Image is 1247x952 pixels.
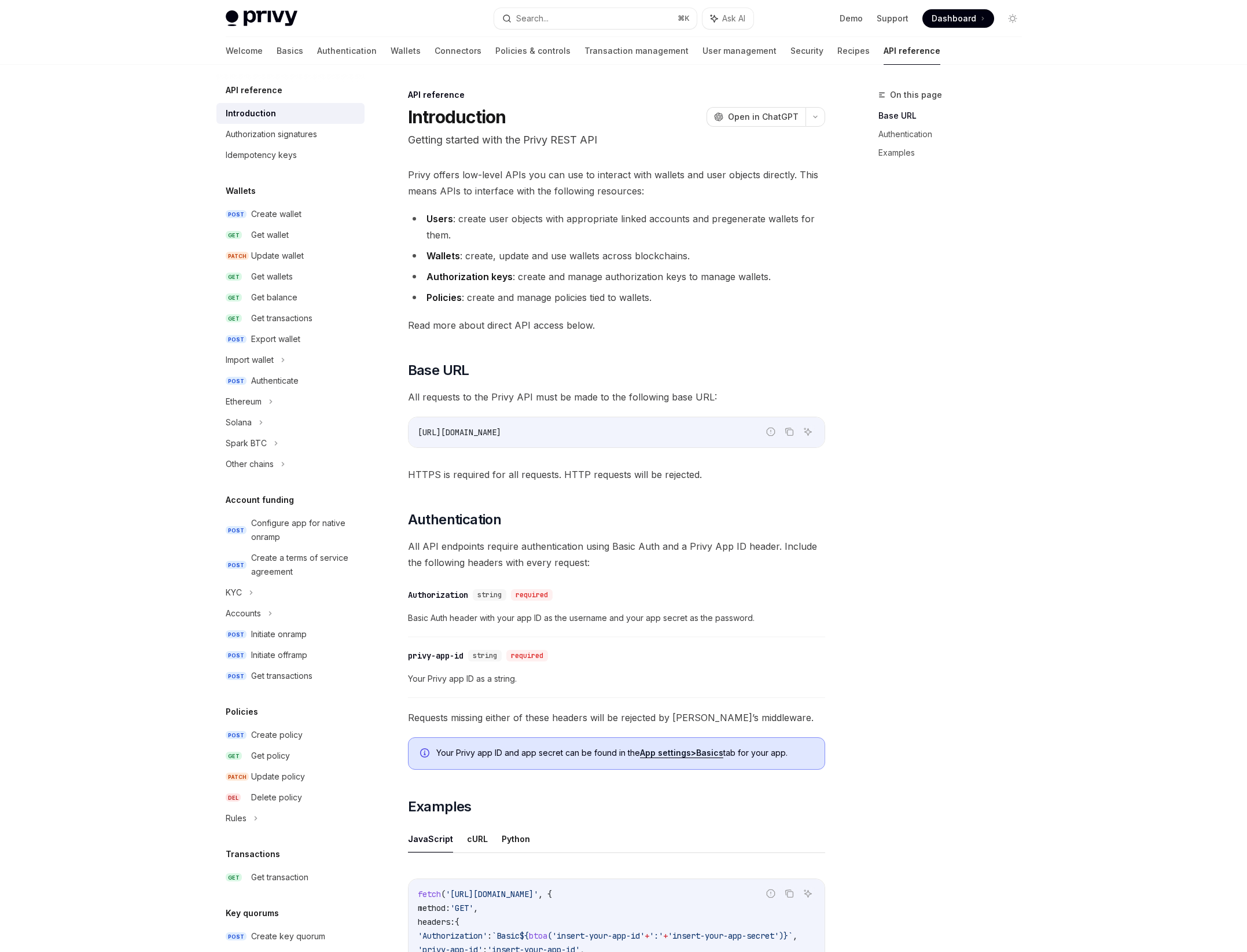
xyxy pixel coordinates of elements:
a: Welcome [226,37,263,65]
span: POST [226,630,247,639]
h5: Policies [226,705,258,719]
span: string [473,651,497,660]
span: GET [226,314,242,323]
span: POST [226,526,247,535]
span: Read more about direct API access below. [408,317,825,333]
a: PATCHUpdate policy [216,766,365,787]
button: Copy the contents from the code block [782,424,797,439]
span: ) [779,931,783,941]
span: On this page [890,88,942,102]
button: Ask AI [702,8,753,29]
a: POSTInitiate onramp [216,624,365,645]
span: , [473,903,478,913]
div: Update policy [251,770,305,784]
span: POST [226,210,247,219]
div: Delete policy [251,791,302,804]
strong: Basics [696,748,723,758]
span: 'insert-your-app-id' [552,931,645,941]
div: Accounts [226,607,261,620]
span: POST [226,561,247,569]
a: Connectors [435,37,481,65]
a: POSTGet transactions [216,666,365,686]
span: btoa [529,931,547,941]
div: Introduction [226,106,276,120]
a: PATCHUpdate wallet [216,245,365,266]
a: Base URL [878,106,1031,125]
a: POSTAuthenticate [216,370,365,391]
span: GET [226,231,242,240]
a: POSTInitiate offramp [216,645,365,666]
span: 'Authorization' [418,931,487,941]
div: Create wallet [251,207,301,221]
span: Open in ChatGPT [728,111,799,123]
span: POST [226,335,247,344]
button: Python [502,825,530,852]
div: Get transactions [251,311,312,325]
a: POSTExport wallet [216,329,365,350]
button: Toggle dark mode [1003,9,1022,28]
span: Basic Auth header with your app ID as the username and your app secret as the password. [408,611,825,625]
div: API reference [408,89,825,101]
span: GET [226,873,242,882]
span: Ask AI [722,13,745,24]
span: GET [226,752,242,760]
strong: Policies [426,292,462,303]
h5: Key quorums [226,906,279,920]
li: : create, update and use wallets across blockchains. [408,248,825,264]
a: Authentication [317,37,377,65]
span: PATCH [226,773,249,781]
div: Get transactions [251,669,312,683]
span: Your Privy app ID and app secret can be found in the tab for your app. [436,747,813,759]
span: Examples [408,797,472,816]
span: HTTPS is required for all requests. HTTP requests will be rejected. [408,466,825,483]
div: Idempotency keys [226,148,297,162]
a: Authorization signatures [216,124,365,145]
span: , [793,931,797,941]
a: DELDelete policy [216,787,365,808]
div: Authorization signatures [226,127,317,141]
a: GETGet balance [216,287,365,308]
div: required [506,650,548,661]
button: Ask AI [800,424,815,439]
span: , { [538,889,552,899]
span: POST [226,731,247,740]
span: ⌘ K [678,14,690,23]
h5: API reference [226,83,282,97]
a: API reference [884,37,940,65]
div: Create key quorum [251,929,325,943]
div: Get wallets [251,270,293,284]
span: 'insert-your-app-secret' [668,931,779,941]
a: POSTConfigure app for native onramp [216,513,365,547]
span: POST [226,672,247,681]
a: App settings>Basics [640,748,723,758]
span: GET [226,273,242,281]
div: Get balance [251,291,297,304]
div: Authenticate [251,374,299,388]
a: Idempotency keys [216,145,365,166]
div: Import wallet [226,353,274,367]
a: Support [877,13,908,24]
span: ` [788,931,793,941]
a: Wallets [391,37,421,65]
button: Report incorrect code [763,424,778,439]
span: Your Privy app ID as a string. [408,672,825,686]
button: Report incorrect code [763,886,778,901]
strong: Users [426,213,453,225]
span: headers: [418,917,455,927]
div: Update wallet [251,249,304,263]
a: POSTCreate policy [216,725,365,745]
a: Policies & controls [495,37,571,65]
a: GETGet wallets [216,266,365,287]
div: Search... [516,12,549,25]
strong: Wallets [426,250,460,262]
li: : create user objects with appropriate linked accounts and pregenerate wallets for them. [408,211,825,243]
a: Dashboard [922,9,994,28]
div: Get wallet [251,228,289,242]
span: PATCH [226,252,249,260]
a: GETGet policy [216,745,365,766]
a: GETGet transactions [216,308,365,329]
span: fetch [418,889,441,899]
button: Copy the contents from the code block [782,886,797,901]
a: POSTCreate a terms of service agreement [216,547,365,582]
div: Get transaction [251,870,308,884]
